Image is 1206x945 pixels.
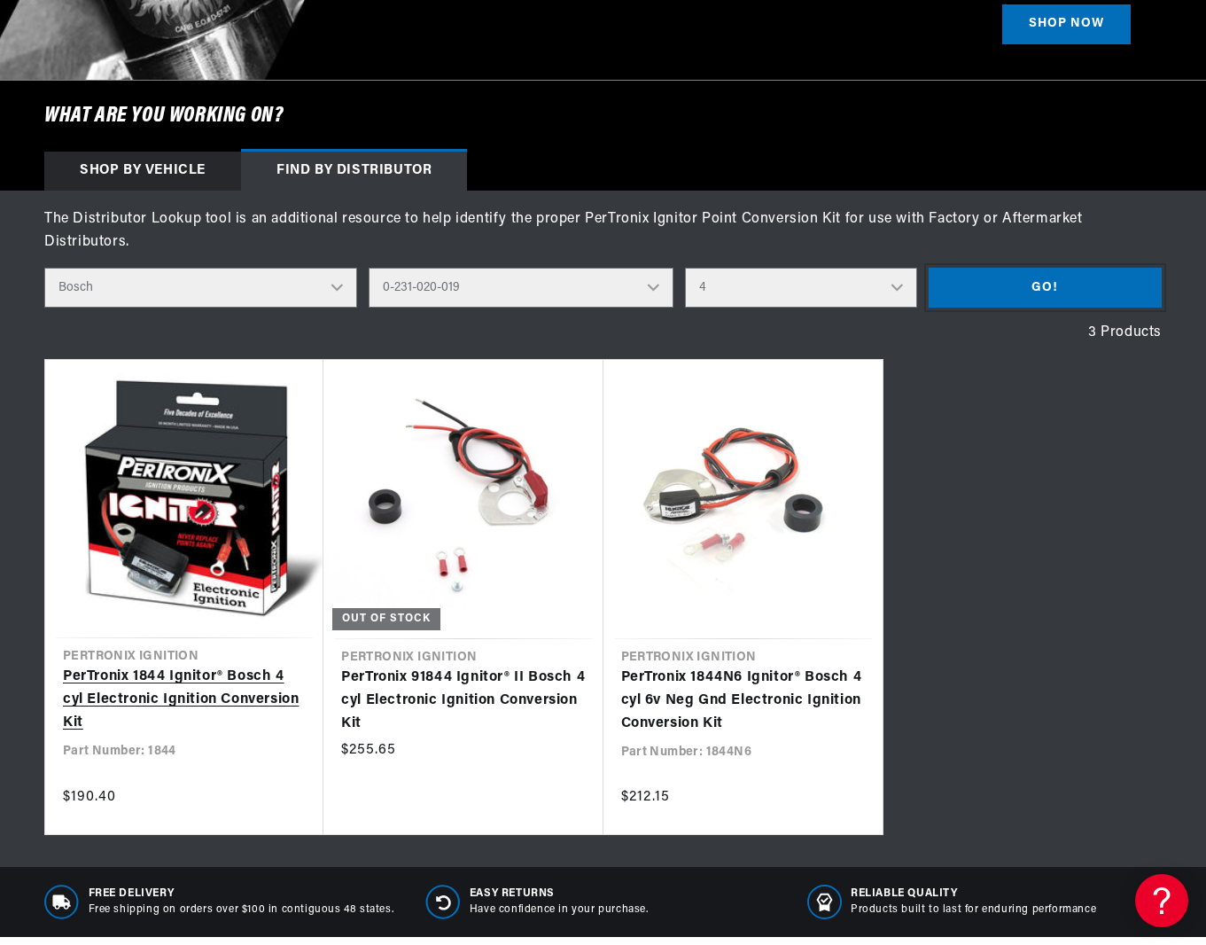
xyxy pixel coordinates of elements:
span: Free Delivery [89,886,394,902]
p: Products built to last for enduring performance [851,902,1096,918]
span: Easy Returns [470,886,649,902]
div: 3 Products [44,322,1162,345]
a: PerTronix 91844 Ignitor® II Bosch 4 cyl Electronic Ignition Conversion Kit [341,667,585,735]
button: Go! [929,268,1162,308]
div: Shop by vehicle [44,152,241,191]
a: PerTronix 1844N6 Ignitor® Bosch 4 cyl 6v Neg Gnd Electronic Ignition Conversion Kit [621,667,865,735]
div: Find by Distributor [241,152,467,191]
p: Free shipping on orders over $100 in contiguous 48 states. [89,902,394,918]
div: The Distributor Lookup tool is an additional resource to help identify the proper PerTronix Ignit... [44,208,1162,254]
a: PerTronix 1844 Ignitor® Bosch 4 cyl Electronic Ignition Conversion Kit [63,666,306,734]
span: RELIABLE QUALITY [851,886,1096,902]
p: Have confidence in your purchase. [470,902,649,918]
a: SHOP NOW [1002,4,1131,44]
